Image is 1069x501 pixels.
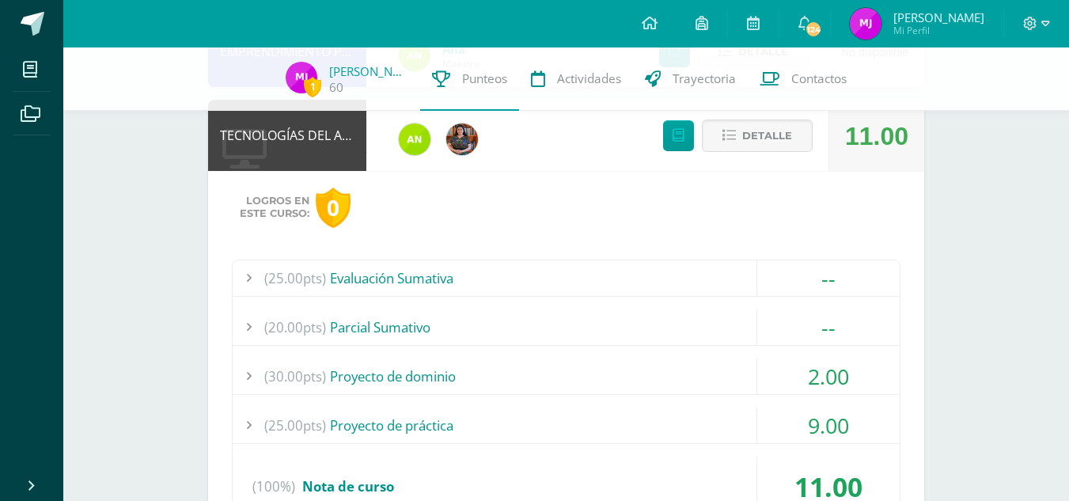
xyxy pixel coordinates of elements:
[757,260,900,296] div: --
[742,121,792,150] span: Detalle
[233,408,900,443] div: Proyecto de práctica
[748,47,859,111] a: Contactos
[673,70,736,87] span: Trayectoria
[420,47,519,111] a: Punteos
[286,62,317,93] img: d37e47cdd1fbdf4837ab9425eedbf1f3.png
[805,21,822,38] span: 124
[845,101,908,172] div: 11.00
[446,123,478,155] img: 60a759e8b02ec95d430434cf0c0a55c7.png
[264,359,326,394] span: (30.00pts)
[264,309,326,345] span: (20.00pts)
[757,309,900,345] div: --
[399,123,430,155] img: 122d7b7bf6a5205df466ed2966025dea.png
[233,309,900,345] div: Parcial Sumativo
[702,120,813,152] button: Detalle
[304,77,321,97] span: 1
[316,188,351,228] div: 0
[791,70,847,87] span: Contactos
[757,359,900,394] div: 2.00
[893,9,984,25] span: [PERSON_NAME]
[519,47,633,111] a: Actividades
[633,47,748,111] a: Trayectoria
[208,100,366,171] div: TECNOLOGÍAS DEL APRENDIZAJE Y LA COMUNICACIÓN
[240,195,309,220] span: Logros en este curso:
[264,408,326,443] span: (25.00pts)
[893,24,984,37] span: Mi Perfil
[462,70,507,87] span: Punteos
[850,8,881,40] img: d37e47cdd1fbdf4837ab9425eedbf1f3.png
[329,79,343,96] a: 60
[264,260,326,296] span: (25.00pts)
[557,70,621,87] span: Actividades
[302,477,394,495] span: Nota de curso
[233,359,900,394] div: Proyecto de dominio
[757,408,900,443] div: 9.00
[329,63,408,79] a: [PERSON_NAME]
[233,260,900,296] div: Evaluación Sumativa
